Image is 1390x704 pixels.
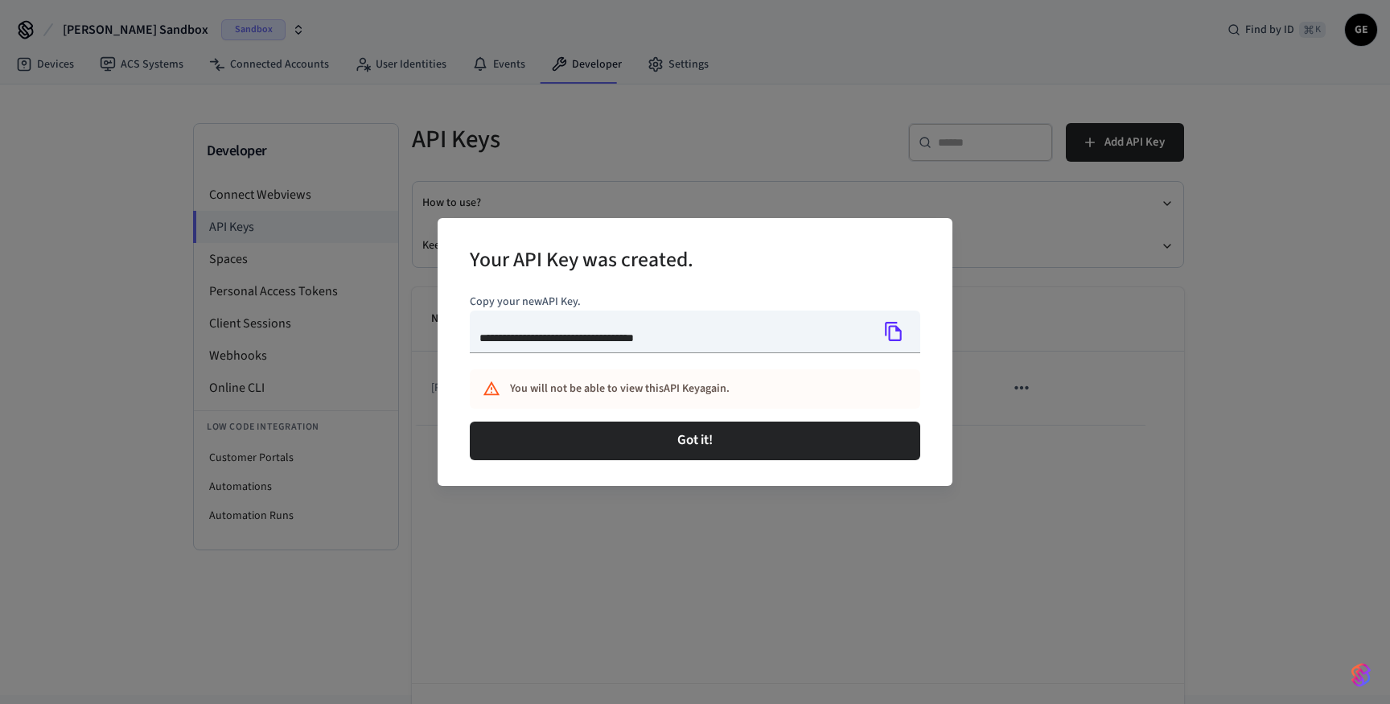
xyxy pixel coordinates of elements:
[877,315,911,348] button: Copy
[470,237,693,286] h2: Your API Key was created.
[1351,662,1371,688] img: SeamLogoGradient.69752ec5.svg
[510,374,849,404] div: You will not be able to view this API Key again.
[470,294,920,311] p: Copy your new API Key .
[470,422,920,460] button: Got it!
